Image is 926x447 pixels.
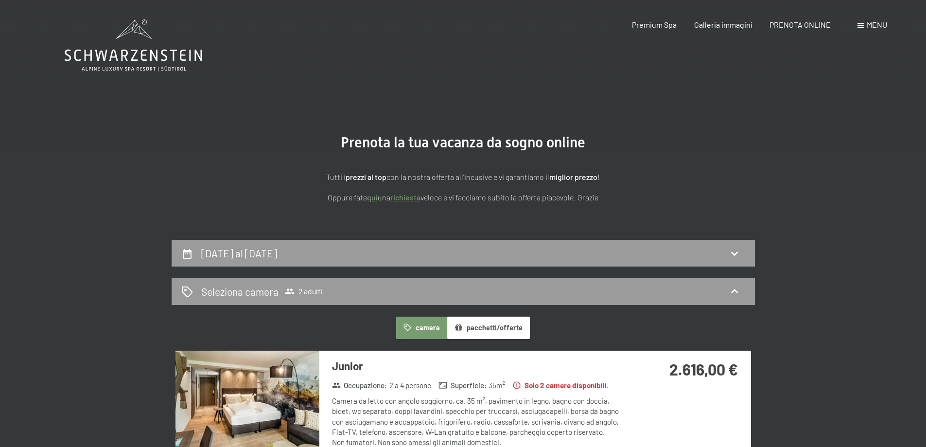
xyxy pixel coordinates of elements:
[447,317,530,339] button: pacchetti/offerte
[341,134,585,151] span: Prenota la tua vacanza da sogno online
[632,20,677,29] a: Premium Spa
[389,380,431,391] span: 2 a 4 persone
[332,358,621,374] h3: Junior
[512,380,609,391] strong: Solo 2 camere disponibili.
[669,360,738,378] strong: 2.616,00 €
[694,20,752,29] a: Galleria immagini
[769,20,831,29] a: PRENOTA ONLINE
[390,193,420,202] a: richiesta
[549,172,597,181] strong: miglior prezzo
[201,285,279,299] h2: Seleziona camera
[220,171,706,183] p: Tutti i con la nostra offerta all'incusive e vi garantiamo il !
[396,317,447,339] button: camere
[367,193,378,202] a: quì
[346,172,386,181] strong: prezzi al top
[867,20,887,29] span: Menu
[220,191,706,204] p: Oppure fate una veloce e vi facciamo subito la offerta piacevole. Grazie
[285,286,323,296] span: 2 adulti
[332,380,387,391] strong: Occupazione :
[489,380,505,391] span: 35 m²
[201,247,277,259] h2: [DATE] al [DATE]
[438,380,487,391] strong: Superficie :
